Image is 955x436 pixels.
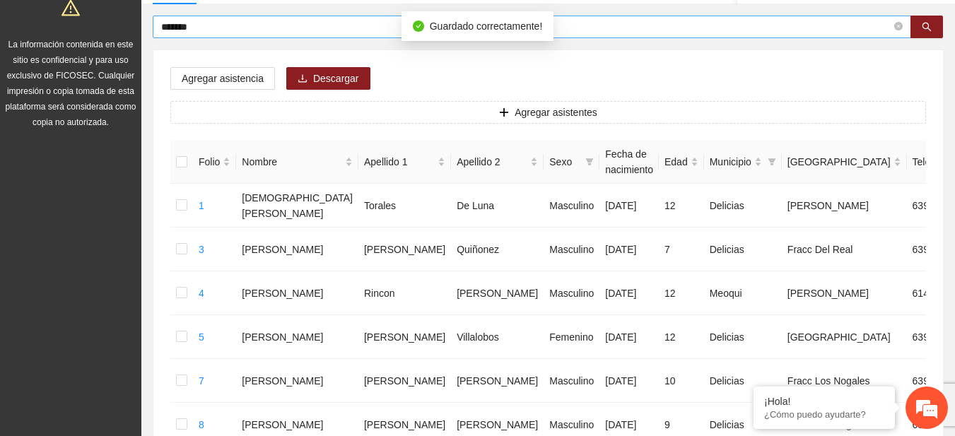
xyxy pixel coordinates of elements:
th: Colonia [782,141,907,184]
span: filter [765,151,779,172]
td: [DEMOGRAPHIC_DATA][PERSON_NAME] [236,184,358,228]
span: plus [499,107,509,119]
th: Apellido 2 [451,141,544,184]
span: Agregar asistentes [515,105,597,120]
td: [DATE] [599,184,659,228]
th: Municipio [704,141,782,184]
span: search [922,22,932,33]
td: [PERSON_NAME] [358,315,451,359]
td: Villalobos [451,315,544,359]
button: downloadDescargar [286,67,370,90]
td: [PERSON_NAME] [358,359,451,403]
span: filter [582,151,597,172]
div: Chatee con nosotros ahora [74,72,238,90]
span: Edad [664,154,688,170]
td: [DATE] [599,315,659,359]
span: Apellido 1 [364,154,435,170]
td: Fracc Del Real [782,228,907,271]
span: Sexo [549,154,580,170]
td: [PERSON_NAME] [236,315,358,359]
a: 4 [199,288,204,299]
td: 12 [659,315,704,359]
span: La información contenida en este sitio es confidencial y para uso exclusivo de FICOSEC. Cualquier... [6,40,136,127]
a: 3 [199,244,204,255]
td: [PERSON_NAME] [782,271,907,315]
td: 12 [659,271,704,315]
td: [DATE] [599,359,659,403]
span: Guardado correctamente! [430,20,543,32]
td: Masculino [544,359,599,403]
a: 7 [199,375,204,387]
th: Edad [659,141,704,184]
td: Masculino [544,184,599,228]
td: Torales [358,184,451,228]
td: Meoqui [704,271,782,315]
td: [PERSON_NAME] [236,228,358,271]
span: download [298,73,307,85]
span: Folio [199,154,220,170]
td: [DATE] [599,228,659,271]
span: Agregar asistencia [182,71,264,86]
span: check-circle [413,20,424,32]
span: Estamos en línea. [82,139,195,282]
td: [GEOGRAPHIC_DATA] [782,315,907,359]
td: [DATE] [599,271,659,315]
td: Delicias [704,228,782,271]
span: close-circle [894,22,903,30]
div: ¡Hola! [764,396,884,407]
a: 1 [199,200,204,211]
td: Delicias [704,359,782,403]
th: Folio [193,141,236,184]
th: Nombre [236,141,358,184]
td: 7 [659,228,704,271]
a: 8 [199,419,204,430]
span: filter [768,158,776,166]
button: search [910,16,943,38]
th: Apellido 1 [358,141,451,184]
td: De Luna [451,184,544,228]
div: Minimizar ventana de chat en vivo [232,7,266,41]
td: Delicias [704,184,782,228]
td: Delicias [704,315,782,359]
td: 10 [659,359,704,403]
button: plusAgregar asistentes [170,101,926,124]
td: Masculino [544,228,599,271]
td: [PERSON_NAME] [782,184,907,228]
span: Descargar [313,71,359,86]
textarea: Escriba su mensaje y pulse “Intro” [7,288,269,337]
td: Quiñonez [451,228,544,271]
td: 12 [659,184,704,228]
td: Rincon [358,271,451,315]
span: Nombre [242,154,342,170]
td: [PERSON_NAME] [358,228,451,271]
td: Masculino [544,271,599,315]
td: [PERSON_NAME] [236,359,358,403]
td: [PERSON_NAME] [451,359,544,403]
td: Fracc Los Nogales [782,359,907,403]
th: Fecha de nacimiento [599,141,659,184]
td: Femenino [544,315,599,359]
span: Apellido 2 [457,154,527,170]
td: [PERSON_NAME] [451,271,544,315]
a: 5 [199,331,204,343]
span: filter [585,158,594,166]
td: [PERSON_NAME] [236,271,358,315]
p: ¿Cómo puedo ayudarte? [764,409,884,420]
button: Agregar asistencia [170,67,275,90]
span: [GEOGRAPHIC_DATA] [787,154,891,170]
span: Municipio [710,154,751,170]
span: close-circle [894,20,903,34]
